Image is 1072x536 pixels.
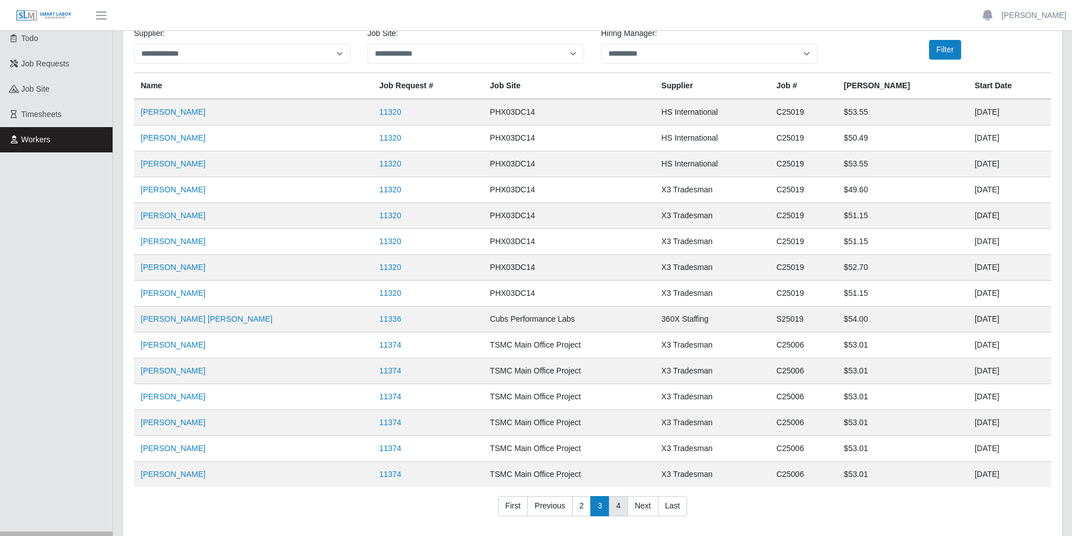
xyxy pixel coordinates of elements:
td: X3 Tradesman [654,410,769,436]
td: [DATE] [968,281,1051,307]
td: TSMC Main Office Project [483,436,655,462]
a: [PERSON_NAME] [141,470,205,479]
a: 2 [572,496,591,516]
td: C25019 [770,203,837,229]
a: [PERSON_NAME] [141,392,205,401]
td: TSMC Main Office Project [483,332,655,358]
label: Supplier: [134,28,165,39]
td: PHX03DC14 [483,99,655,125]
td: TSMC Main Office Project [483,358,655,384]
td: C25019 [770,255,837,281]
td: C25019 [770,229,837,255]
label: Hiring Manager: [601,28,657,39]
td: $51.15 [837,281,968,307]
a: 11320 [379,263,401,272]
td: HS International [654,99,769,125]
td: PHX03DC14 [483,281,655,307]
a: First [498,496,528,516]
a: 3 [590,496,609,516]
a: 11374 [379,366,401,375]
a: Previous [527,496,572,516]
a: 4 [609,496,628,516]
td: [DATE] [968,436,1051,462]
td: C25019 [770,99,837,125]
a: 11320 [379,159,401,168]
a: Next [627,496,658,516]
td: X3 Tradesman [654,384,769,410]
td: $53.01 [837,332,968,358]
td: [DATE] [968,177,1051,203]
a: 11374 [379,392,401,401]
nav: pagination [134,496,1051,525]
td: $53.55 [837,151,968,177]
td: HS International [654,151,769,177]
a: [PERSON_NAME] [141,107,205,116]
td: C25006 [770,410,837,436]
td: $52.70 [837,255,968,281]
a: [PERSON_NAME] [141,444,205,453]
td: $53.01 [837,410,968,436]
a: [PERSON_NAME] [141,263,205,272]
td: PHX03DC14 [483,125,655,151]
td: $53.01 [837,436,968,462]
td: C25019 [770,151,837,177]
td: TSMC Main Office Project [483,410,655,436]
span: job site [21,84,50,93]
label: job site: [367,28,398,39]
td: 360X Staffing [654,307,769,332]
a: 11374 [379,418,401,427]
td: X3 Tradesman [654,358,769,384]
td: [DATE] [968,125,1051,151]
td: TSMC Main Office Project [483,462,655,488]
td: C25006 [770,462,837,488]
td: [DATE] [968,410,1051,436]
td: X3 Tradesman [654,177,769,203]
td: X3 Tradesman [654,436,769,462]
a: [PERSON_NAME] [141,159,205,168]
td: $53.01 [837,384,968,410]
td: C25006 [770,358,837,384]
th: Name [134,73,373,100]
a: [PERSON_NAME] [141,366,205,375]
td: C25019 [770,125,837,151]
td: X3 Tradesman [654,462,769,488]
a: [PERSON_NAME] [141,289,205,298]
td: HS International [654,125,769,151]
th: Job # [770,73,837,100]
td: [DATE] [968,151,1051,177]
a: 11320 [379,133,401,142]
td: S25019 [770,307,837,332]
td: X3 Tradesman [654,332,769,358]
a: 11320 [379,185,401,194]
a: 11320 [379,211,401,220]
a: [PERSON_NAME] [141,237,205,246]
td: $53.55 [837,99,968,125]
a: 11320 [379,107,401,116]
td: [DATE] [968,99,1051,125]
a: [PERSON_NAME] [1002,10,1066,21]
td: PHX03DC14 [483,203,655,229]
a: [PERSON_NAME] [141,185,205,194]
td: [DATE] [968,307,1051,332]
td: $53.01 [837,462,968,488]
td: C25006 [770,384,837,410]
a: 11336 [379,314,401,323]
a: Last [658,496,687,516]
td: [DATE] [968,332,1051,358]
span: Job Requests [21,59,70,68]
th: Start Date [968,73,1051,100]
a: 11320 [379,237,401,246]
td: [DATE] [968,255,1051,281]
a: 11374 [379,444,401,453]
a: 11374 [379,340,401,349]
img: SLM Logo [16,10,72,22]
td: PHX03DC14 [483,151,655,177]
a: 11374 [379,470,401,479]
td: $49.60 [837,177,968,203]
td: $50.49 [837,125,968,151]
td: X3 Tradesman [654,255,769,281]
th: job site [483,73,655,100]
td: [DATE] [968,358,1051,384]
td: [DATE] [968,229,1051,255]
th: [PERSON_NAME] [837,73,968,100]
